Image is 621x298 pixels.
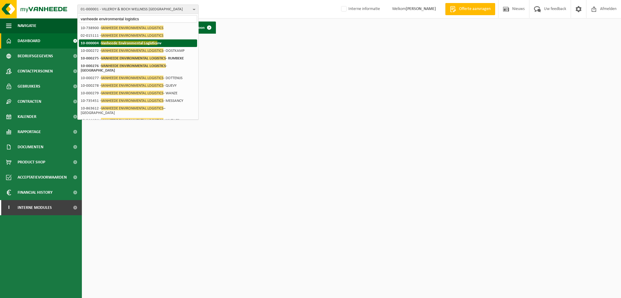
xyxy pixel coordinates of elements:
span: VANHEEDE ENVIRONMENTAL LOGISTICS [101,25,163,30]
li: 10-863612 - – [GEOGRAPHIC_DATA] [79,105,197,117]
span: Kalender [18,109,36,124]
span: VANHEEDE ENVIRONMENTAL LOGISTICS [101,33,163,38]
span: Product Shop [18,155,45,170]
span: Toon [197,26,205,30]
span: Documenten [18,139,43,155]
li: 10-000279 - - WANZE [79,89,197,97]
strong: 10-000276 - - [GEOGRAPHIC_DATA] [81,63,167,72]
li: 10-000277 - - DOTTENIJS [79,74,197,82]
span: Rapportage [18,124,41,139]
span: Navigatie [18,18,36,33]
span: Financial History [18,185,52,200]
span: Vanheede Environmental Logistics [101,41,157,45]
span: VANHEEDE ENVIRONMENTAL LOGISTICS [101,118,163,122]
span: Acceptatievoorwaarden [18,170,67,185]
li: 10-944484 - - NIVELLES [79,117,197,124]
span: VANHEEDE ENVIRONMENTAL LOGISTICS [101,106,163,110]
span: VANHEEDE ENVIRONMENTAL LOGISTICS [101,56,166,60]
li: 10-000272 - - OOSTKAMP [79,47,197,55]
span: Bedrijfsgegevens [18,49,53,64]
button: 01-000001 - VILLEROY & BOCH WELLNESS [GEOGRAPHIC_DATA] [77,5,199,14]
span: VANHEEDE ENVIRONMENTAL LOGISTICS [101,48,163,53]
a: Offerte aanvragen [445,3,495,15]
span: 01-000001 - VILLEROY & BOCH WELLNESS [GEOGRAPHIC_DATA] [81,5,190,14]
span: VANHEEDE ENVIRONMENTAL LOGISTICS [101,91,163,95]
span: I [6,200,12,215]
span: Contracten [18,94,41,109]
span: Contactpersonen [18,64,53,79]
a: Toon [192,22,215,34]
span: VANHEEDE ENVIRONMENTAL LOGISTICS [101,83,163,88]
strong: 10-000275 - - RUMBEKE [81,56,184,60]
span: VANHEEDE ENVIRONMENTAL LOGISTICS [101,63,166,68]
span: VANHEEDE ENVIRONMENTAL LOGISTICS [101,98,163,103]
label: Interne informatie [340,5,380,14]
li: 10-735451 - - MESSANCY [79,97,197,105]
span: Interne modules [18,200,52,215]
li: 02-015111 - [79,32,197,39]
li: 10-738900 - [79,24,197,32]
span: Dashboard [18,33,40,49]
li: 10-000278 - - QUEVY [79,82,197,89]
strong: 10-000004 - nv [81,41,161,45]
span: VANHEEDE ENVIRONMENTAL LOGISTICS [101,75,163,80]
input: Zoeken naar gekoppelde vestigingen [79,15,197,23]
span: Gebruikers [18,79,40,94]
span: Offerte aanvragen [458,6,492,12]
strong: [PERSON_NAME] [406,7,436,11]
